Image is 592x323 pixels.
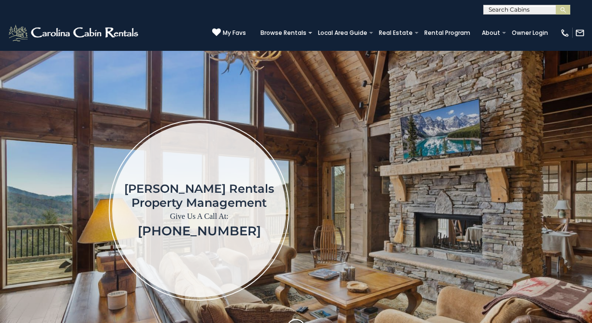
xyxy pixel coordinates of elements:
img: mail-regular-white.png [575,28,585,38]
img: White-1-2.png [7,23,141,43]
a: Rental Program [419,26,475,40]
a: About [477,26,505,40]
img: phone-regular-white.png [560,28,570,38]
a: Local Area Guide [313,26,372,40]
a: Real Estate [374,26,418,40]
a: [PHONE_NUMBER] [138,223,261,239]
a: Owner Login [507,26,553,40]
span: My Favs [223,29,246,37]
a: Browse Rentals [256,26,311,40]
p: Give Us A Call At: [124,210,274,223]
a: My Favs [212,28,246,38]
h1: [PERSON_NAME] Rentals Property Management [124,182,274,210]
